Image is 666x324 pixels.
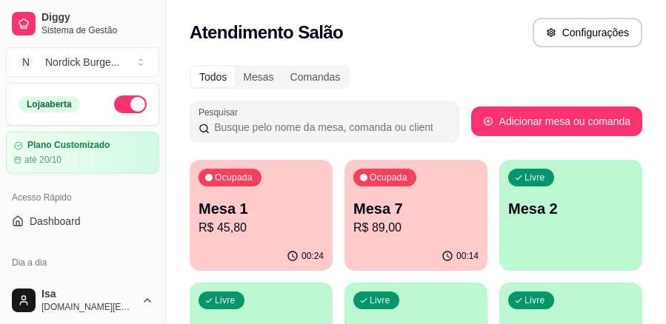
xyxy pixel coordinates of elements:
[508,198,633,219] p: Mesa 2
[471,107,642,136] button: Adicionar mesa ou comanda
[19,96,80,112] div: Loja aberta
[27,140,110,151] article: Plano Customizado
[6,47,159,77] button: Select a team
[353,198,479,219] p: Mesa 7
[344,160,487,271] button: OcupadaMesa 7R$ 89,0000:14
[6,251,159,274] div: Dia a dia
[199,106,243,118] label: Pesquisar
[6,274,159,298] button: Pedidos balcão (PDV)
[353,219,479,237] p: R$ 89,00
[282,67,349,87] div: Comandas
[114,95,147,113] button: Alterar Status
[302,250,324,262] p: 00:24
[19,55,33,70] span: N
[24,154,61,166] article: até 20/10
[525,294,545,306] p: Livre
[41,301,136,313] span: [DOMAIN_NAME][EMAIL_ADDRESS][DOMAIN_NAME]
[370,294,390,306] p: Livre
[6,209,159,233] a: Dashboard
[41,288,136,301] span: Isa
[210,120,450,135] input: Pesquisar
[215,294,236,306] p: Livre
[191,67,235,87] div: Todos
[6,283,159,318] button: Isa[DOMAIN_NAME][EMAIL_ADDRESS][DOMAIN_NAME]
[6,6,159,41] a: DiggySistema de Gestão
[215,172,253,183] p: Ocupada
[199,219,324,237] p: R$ 45,80
[525,172,545,183] p: Livre
[30,214,81,229] span: Dashboard
[499,160,642,271] button: LivreMesa 2
[6,186,159,209] div: Acesso Rápido
[45,55,119,70] div: Nordick Burge ...
[533,18,642,47] button: Configurações
[456,250,479,262] p: 00:14
[370,172,407,183] p: Ocupada
[190,160,333,271] button: OcupadaMesa 1R$ 45,8000:24
[6,132,159,174] a: Plano Customizadoaté 20/10
[199,198,324,219] p: Mesa 1
[235,67,282,87] div: Mesas
[41,11,153,24] span: Diggy
[190,21,343,44] h2: Atendimento Salão
[41,24,153,36] span: Sistema de Gestão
